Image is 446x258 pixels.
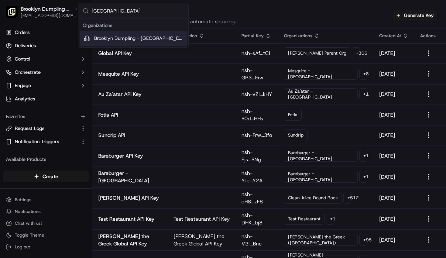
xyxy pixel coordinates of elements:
[359,88,367,100] div: + 1
[16,70,29,84] img: 9188753566659_6852d8bf1fb38e338040_72.png
[6,138,77,145] a: Notification Triggers
[98,169,162,184] p: Bareburger - [GEOGRAPHIC_DATA]
[6,6,18,18] img: Brooklyn Dumpling - Garden City
[379,111,408,118] p: [DATE]
[3,136,89,148] button: Notification Triggers
[21,5,72,13] button: Brooklyn Dumpling - [GEOGRAPHIC_DATA]
[98,215,162,223] p: Test Restaurant API Key
[98,131,162,139] p: Sundrip API
[94,35,184,42] span: Brooklyn Dumpling - [GEOGRAPHIC_DATA]
[33,78,102,84] div: We're available if you need us!
[284,47,350,59] div: [PERSON_NAME] Parent Org
[284,213,325,225] div: Test Restaurant
[241,33,272,39] div: Partial Key
[7,30,134,41] p: Welcome 👋
[15,82,31,89] span: Engage
[7,166,13,172] div: 📗
[3,111,89,123] div: Favorites
[15,220,42,226] span: Chat with us!
[98,233,162,247] p: [PERSON_NAME] the Greek Global API Key
[4,162,59,175] a: 📗Knowledge Base
[3,195,89,205] button: Settings
[379,215,408,223] p: [DATE]
[174,33,230,39] div: Description
[3,230,89,240] button: Toggle Theme
[241,90,272,98] p: nsh-vZI...kHY
[379,70,408,78] p: [DATE]
[241,169,272,184] p: nsh-YJe...Y2A
[15,115,21,121] img: 1736555255976-a54dd68f-1ca7-489b-9aae-adbdc363a1c4
[379,131,408,139] p: [DATE]
[3,171,89,182] button: Create
[241,66,272,81] p: nsh-GR3...Eiw
[15,125,44,132] span: Request Logs
[326,213,334,225] div: + 1
[3,123,89,134] button: Request Logs
[98,152,162,159] p: Bareburger API Key
[23,134,60,140] span: [PERSON_NAME]
[3,80,89,92] button: Engage
[379,194,408,202] p: [DATE]
[15,232,44,238] span: Toggle Theme
[241,148,272,163] p: nsh-Ejs...BNg
[21,13,80,18] span: [EMAIL_ADDRESS][DOMAIN_NAME]
[7,127,19,139] img: Masood Aslam
[70,165,119,172] span: API Documentation
[61,134,64,140] span: •
[15,209,41,214] span: Notifications
[359,234,367,246] div: + 95
[92,3,184,18] input: Search...
[42,173,58,180] span: Create
[80,20,187,31] div: Organizations
[7,70,21,84] img: 1736555255976-a54dd68f-1ca7-489b-9aae-adbdc363a1c4
[284,109,302,121] div: Fotia
[241,107,272,122] p: nsh-B0d...HHs
[15,29,30,36] span: Orders
[52,183,89,189] a: Powered byPylon
[61,114,64,120] span: •
[379,90,408,98] p: [DATE]
[359,68,367,80] div: + 8
[15,96,35,102] span: Analytics
[379,173,408,180] p: [DATE]
[379,49,408,57] p: [DATE]
[284,234,358,246] div: [PERSON_NAME] the Greek ([GEOGRAPHIC_DATA])
[15,165,56,172] span: Knowledge Base
[3,93,89,105] a: Analytics
[343,192,351,204] div: + 512
[379,236,408,244] p: [DATE]
[62,166,68,172] div: 💻
[379,33,408,39] div: Created At
[59,162,121,175] a: 💻API Documentation
[284,171,358,183] div: Bareburger - [GEOGRAPHIC_DATA]
[3,66,89,78] button: Orchestrate
[284,129,308,141] div: Sundrip
[352,47,360,59] div: + 306
[98,111,162,118] p: Fotia API
[98,194,162,202] p: [PERSON_NAME] API Key
[15,135,21,141] img: 1736555255976-a54dd68f-1ca7-489b-9aae-adbdc363a1c4
[241,131,272,139] p: nsh-Frw...3fo
[359,171,367,183] div: + 1
[23,114,60,120] span: [PERSON_NAME]
[126,73,134,82] button: Start new chat
[98,90,162,98] p: Au Za'atar API Key
[284,68,358,80] div: Mesquite - [GEOGRAPHIC_DATA]
[284,192,342,204] div: Clean Juice Round Rock
[3,242,89,252] button: Log out
[7,107,19,119] img: Brittany Newman
[15,138,59,145] span: Notification Triggers
[241,233,272,247] p: nsh-V2l...Bnc
[420,33,440,39] div: Actions
[114,94,134,103] button: See all
[284,88,358,100] div: Au Za'atar - [GEOGRAPHIC_DATA]
[15,69,41,76] span: Orchestrate
[359,150,367,162] div: + 1
[284,33,367,39] div: Organizations
[174,233,230,247] p: [PERSON_NAME] the Greek Global API Key
[3,206,89,217] button: Notifications
[98,49,162,57] p: Global API Key
[241,211,272,226] p: nsh-DHK...bj8
[73,183,89,189] span: Pylon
